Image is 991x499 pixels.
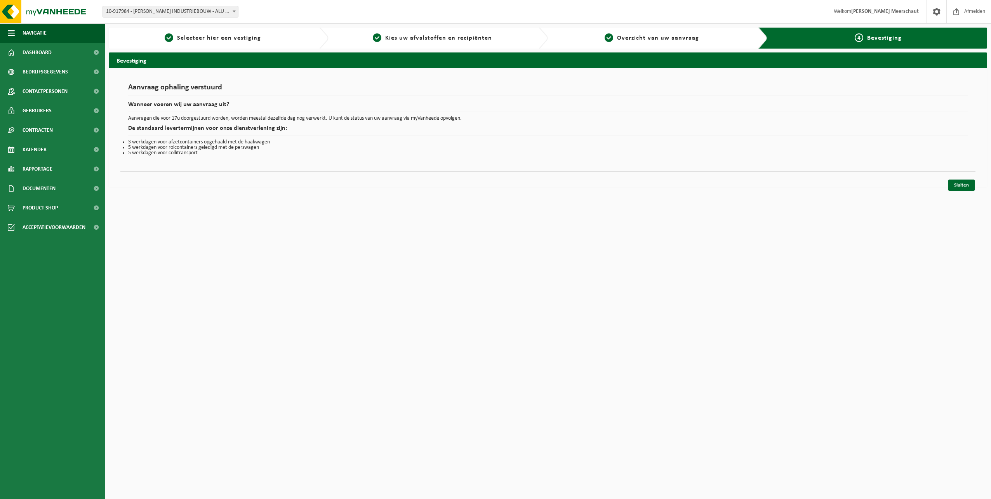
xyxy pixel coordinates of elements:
span: Contracten [23,120,53,140]
span: 1 [165,33,173,42]
span: Navigatie [23,23,47,43]
span: Kalender [23,140,47,159]
a: 1Selecteer hier een vestiging [113,33,313,43]
li: 5 werkdagen voor collitransport [128,150,968,156]
a: 2Kies uw afvalstoffen en recipiënten [332,33,533,43]
span: Selecteer hier een vestiging [177,35,261,41]
span: Gebruikers [23,101,52,120]
span: Rapportage [23,159,52,179]
h2: Wanneer voeren wij uw aanvraag uit? [128,101,968,112]
strong: [PERSON_NAME] Meerschaut [851,9,919,14]
span: Bedrijfsgegevens [23,62,68,82]
span: Bevestiging [867,35,902,41]
span: 2 [373,33,381,42]
span: Overzicht van uw aanvraag [617,35,699,41]
a: Sluiten [948,180,975,191]
span: Product Shop [23,198,58,218]
h1: Aanvraag ophaling verstuurd [128,84,968,96]
span: 4 [855,33,863,42]
li: 3 werkdagen voor afzetcontainers opgehaald met de haakwagen [128,140,968,145]
span: 3 [605,33,613,42]
p: Aanvragen die voor 17u doorgestuurd worden, worden meestal dezelfde dag nog verwerkt. U kunt de s... [128,116,968,121]
h2: Bevestiging [109,52,987,68]
span: Kies uw afvalstoffen en recipiënten [385,35,492,41]
span: Acceptatievoorwaarden [23,218,85,237]
span: Documenten [23,179,56,198]
span: 10-917984 - WILLY NAESSENS INDUSTRIEBOUW - ALU AFDELING - WORTEGEM-PETEGEM [103,6,238,17]
span: Dashboard [23,43,52,62]
a: 3Overzicht van uw aanvraag [552,33,752,43]
li: 5 werkdagen voor rolcontainers geledigd met de perswagen [128,145,968,150]
h2: De standaard levertermijnen voor onze dienstverlening zijn: [128,125,968,136]
span: Contactpersonen [23,82,68,101]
